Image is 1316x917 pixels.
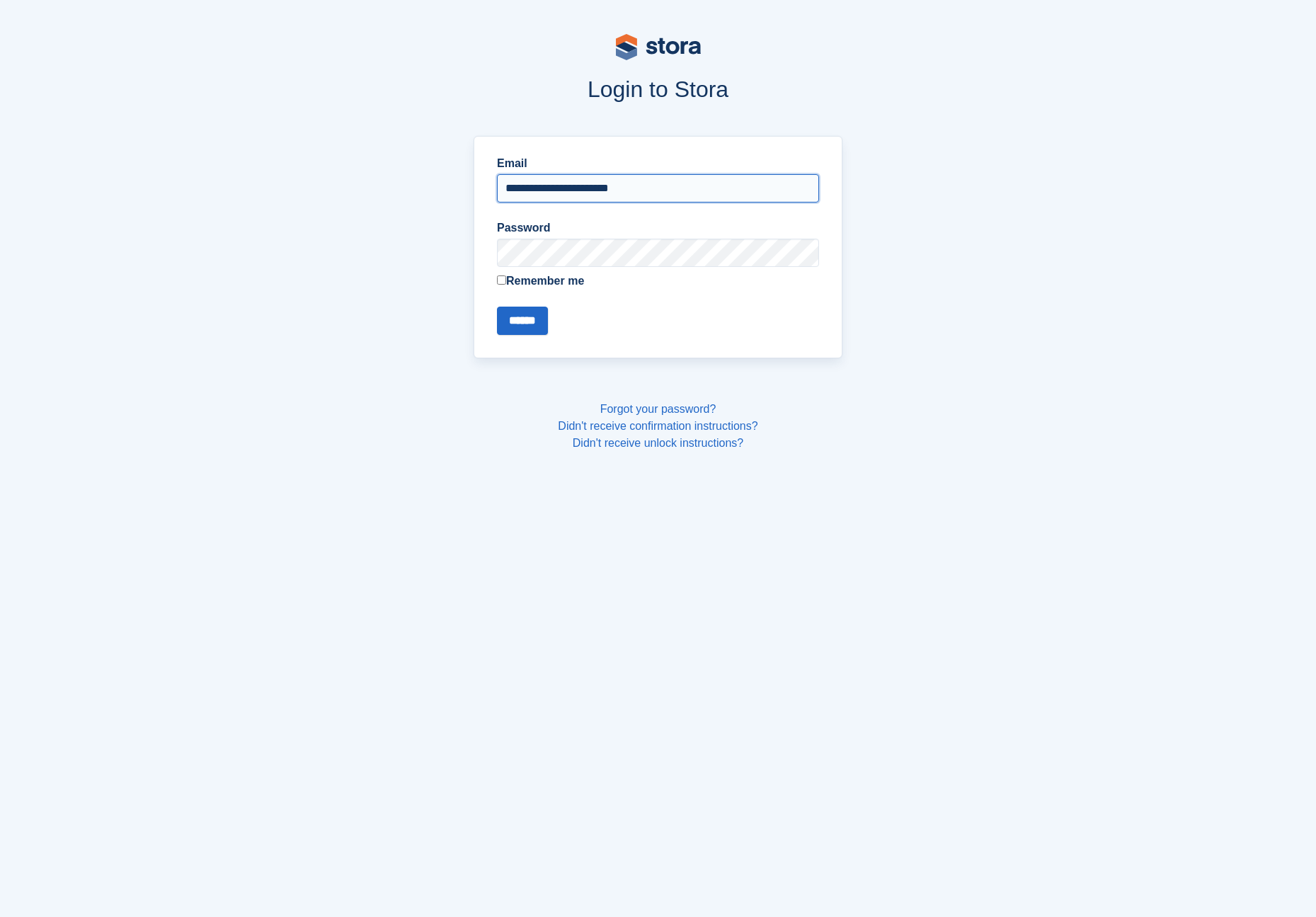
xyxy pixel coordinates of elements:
[204,76,1113,102] h1: Login to Stora
[600,403,716,415] a: Forgot your password?
[616,34,701,60] img: stora-logo-53a41332b3708ae10de48c4981b4e9114cc0af31d8433b30ea865607fb682f29.svg
[497,273,819,290] label: Remember me
[497,275,506,285] input: Remember me
[497,155,819,172] label: Email
[573,437,743,449] a: Didn't receive unlock instructions?
[558,420,757,432] a: Didn't receive confirmation instructions?
[497,220,819,237] label: Password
